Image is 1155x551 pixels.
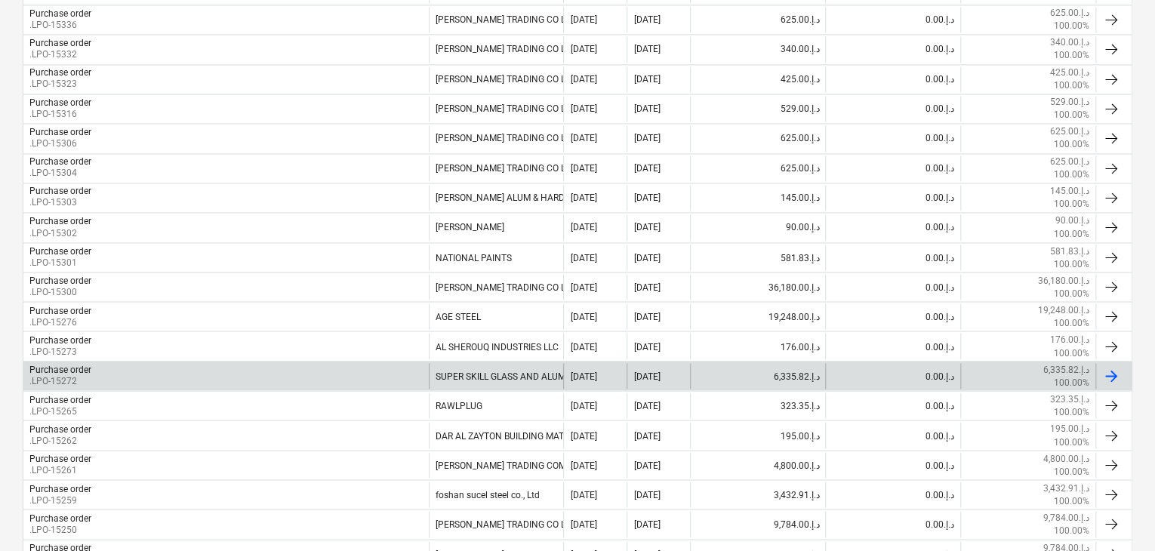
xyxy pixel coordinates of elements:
[825,36,960,62] div: 0.00د.إ.‏
[1043,511,1089,524] p: 9,784.00د.إ.‏
[825,96,960,122] div: 0.00د.إ.‏
[825,333,960,359] div: 0.00د.إ.‏
[825,66,960,92] div: 0.00د.إ.‏
[29,48,91,61] p: .LPO-15332
[429,363,564,389] div: SUPER SKILL GLASS AND ALUMINIUM
[29,186,91,196] div: Purchase order
[570,400,596,411] div: [DATE]
[1054,436,1089,448] p: 100.00%
[429,422,564,448] div: DAR AL ZAYTON BUILDING MATERIAL TRADING L.L.CS.P
[825,482,960,507] div: 0.00د.إ.‏
[633,489,660,500] div: [DATE]
[1043,363,1089,376] p: 6,335.82د.إ.‏
[1050,125,1089,138] p: 625.00د.إ.‏
[825,392,960,418] div: 0.00د.إ.‏
[1054,316,1089,329] p: 100.00%
[633,430,660,441] div: [DATE]
[29,423,91,434] div: Purchase order
[690,511,825,537] div: 9,784.00د.إ.‏
[1054,198,1089,211] p: 100.00%
[633,400,660,411] div: [DATE]
[29,494,91,506] p: .LPO-15259
[29,275,91,285] div: Purchase order
[690,155,825,181] div: 625.00د.إ.‏
[29,483,91,494] div: Purchase order
[690,482,825,507] div: 3,432.91د.إ.‏
[570,14,596,25] div: [DATE]
[825,452,960,478] div: 0.00د.إ.‏
[633,74,660,85] div: [DATE]
[429,392,564,418] div: RAWLPLUG
[690,333,825,359] div: 176.00د.إ.‏
[29,364,91,374] div: Purchase order
[825,363,960,389] div: 0.00د.إ.‏
[633,252,660,263] div: [DATE]
[570,192,596,203] div: [DATE]
[29,285,91,298] p: .LPO-15300
[690,96,825,122] div: 529.00د.إ.‏
[570,103,596,114] div: [DATE]
[1050,66,1089,79] p: 425.00د.إ.‏
[690,363,825,389] div: 6,335.82د.إ.‏
[429,155,564,181] div: [PERSON_NAME] TRADING CO LLC
[633,519,660,529] div: [DATE]
[690,185,825,211] div: 145.00د.إ.‏
[29,167,91,180] p: .LPO-15304
[429,482,564,507] div: foshan sucel steel co., Ltd
[29,334,91,345] div: Purchase order
[29,78,91,91] p: .LPO-15323
[825,274,960,300] div: 0.00د.إ.‏
[633,282,660,292] div: [DATE]
[1050,7,1089,20] p: 625.00د.إ.‏
[633,163,660,174] div: [DATE]
[1054,168,1089,181] p: 100.00%
[429,303,564,329] div: AGE STEEL
[690,214,825,240] div: 90.00د.إ.‏
[633,371,660,381] div: [DATE]
[690,392,825,418] div: 323.35د.إ.‏
[825,245,960,270] div: 0.00د.إ.‏
[570,133,596,143] div: [DATE]
[1080,479,1155,551] iframe: Chat Widget
[1050,333,1089,346] p: 176.00د.إ.‏
[1054,227,1089,240] p: 100.00%
[825,7,960,32] div: 0.00د.إ.‏
[29,137,91,150] p: .LPO-15306
[429,274,564,300] div: [PERSON_NAME] TRADING CO LLC
[1043,452,1089,465] p: 4,800.00د.إ.‏
[1038,274,1089,287] p: 36,180.00د.إ.‏
[690,422,825,448] div: 195.00د.إ.‏
[570,341,596,352] div: [DATE]
[1054,494,1089,507] p: 100.00%
[570,460,596,470] div: [DATE]
[690,303,825,329] div: 19,248.00د.إ.‏
[29,38,91,48] div: Purchase order
[29,256,91,269] p: .LPO-15301
[570,519,596,529] div: [DATE]
[1054,376,1089,389] p: 100.00%
[633,460,660,470] div: [DATE]
[429,185,564,211] div: [PERSON_NAME] ALUM & HARDWARE TRDG LLC
[1050,185,1089,198] p: 145.00د.إ.‏
[1054,524,1089,537] p: 100.00%
[570,430,596,441] div: [DATE]
[570,282,596,292] div: [DATE]
[690,274,825,300] div: 36,180.00د.إ.‏
[1054,49,1089,62] p: 100.00%
[570,252,596,263] div: [DATE]
[429,214,564,240] div: [PERSON_NAME]
[1054,109,1089,122] p: 100.00%
[29,245,91,256] div: Purchase order
[29,226,91,239] p: .LPO-15302
[633,133,660,143] div: [DATE]
[825,422,960,448] div: 0.00د.إ.‏
[29,513,91,523] div: Purchase order
[29,463,91,476] p: .LPO-15261
[690,36,825,62] div: 340.00د.إ.‏
[1054,346,1089,359] p: 100.00%
[690,245,825,270] div: 581.83د.إ.‏
[29,394,91,405] div: Purchase order
[690,66,825,92] div: 425.00د.إ.‏
[633,192,660,203] div: [DATE]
